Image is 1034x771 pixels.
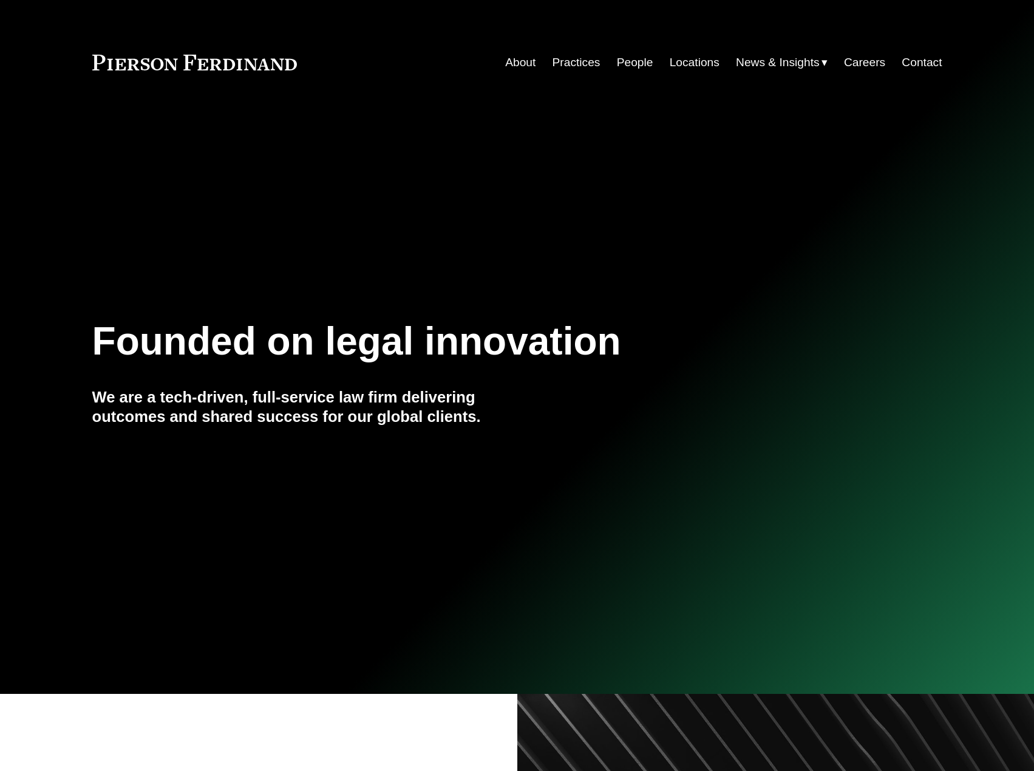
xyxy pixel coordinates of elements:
[844,51,885,74] a: Careers
[553,51,600,74] a: Practices
[92,319,801,364] h1: Founded on legal innovation
[505,51,536,74] a: About
[617,51,653,74] a: People
[670,51,719,74] a: Locations
[736,52,820,73] span: News & Insights
[902,51,942,74] a: Contact
[92,387,517,427] h4: We are a tech-driven, full-service law firm delivering outcomes and shared success for our global...
[736,51,828,74] a: folder dropdown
